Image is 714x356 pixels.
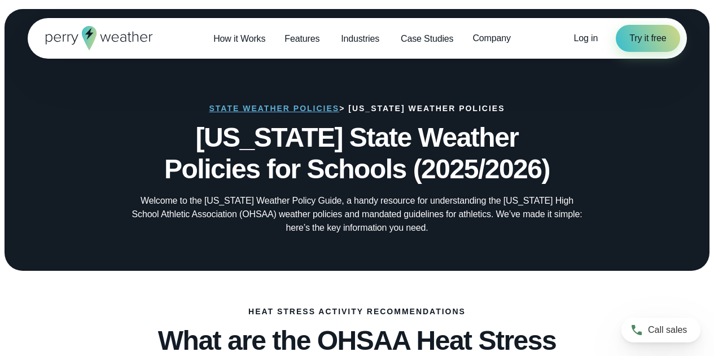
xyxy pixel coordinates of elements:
[472,32,510,45] span: Company
[209,104,505,113] h2: > [US_STATE] Weather Policies
[209,104,340,113] a: State Weather Policies
[213,32,265,46] span: How it Works
[84,122,630,185] h1: [US_STATE] State Weather Policies for Schools (2025/2026)
[616,25,680,52] a: Try it free
[574,33,598,43] span: Log in
[401,32,453,46] span: Case Studies
[574,32,598,45] a: Log in
[621,318,700,342] a: Call sales
[204,27,275,50] a: How it Works
[132,194,583,235] p: Welcome to the [US_STATE] Weather Policy Guide, a handy resource for understanding the [US_STATE]...
[284,32,319,46] span: Features
[629,32,666,45] span: Try it free
[248,307,466,316] h3: Heat Stress Activity Recommendations
[648,323,687,337] span: Call sales
[391,27,463,50] a: Case Studies
[341,32,379,46] span: Industries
